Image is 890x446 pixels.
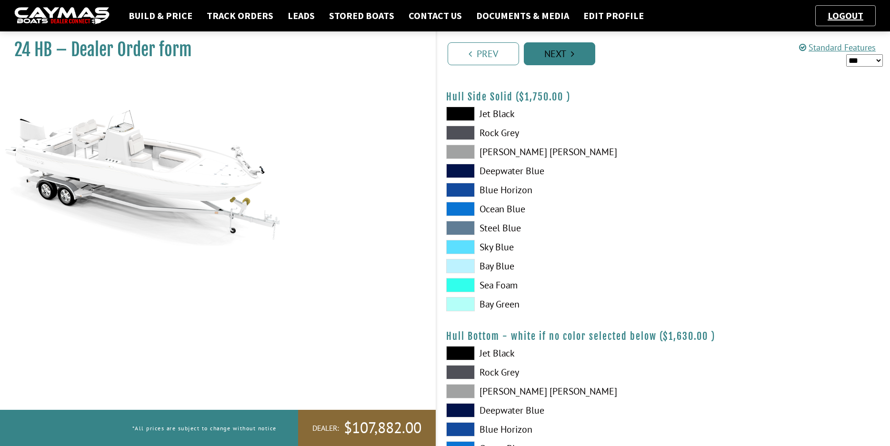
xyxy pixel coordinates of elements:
label: Rock Grey [446,365,654,379]
a: Standard Features [799,42,876,53]
label: [PERSON_NAME] [PERSON_NAME] [446,145,654,159]
span: Dealer: [312,423,339,433]
label: Steel Blue [446,221,654,235]
label: Ocean Blue [446,202,654,216]
a: Documents & Media [471,10,574,22]
img: caymas-dealer-connect-2ed40d3bc7270c1d8d7ffb4b79bf05adc795679939227970def78ec6f6c03838.gif [14,7,110,25]
a: Track Orders [202,10,278,22]
h4: Hull Bottom - white if no color selected below ( ) [446,330,881,342]
a: Dealer:$107,882.00 [298,410,436,446]
label: Blue Horizon [446,422,654,436]
a: Leads [283,10,320,22]
a: Next [524,42,595,65]
a: Edit Profile [579,10,649,22]
label: [PERSON_NAME] [PERSON_NAME] [446,384,654,398]
a: Contact Us [404,10,467,22]
a: Build & Price [124,10,197,22]
a: Prev [448,42,519,65]
label: Jet Black [446,346,654,360]
p: *All prices are subject to change without notice [132,420,277,436]
label: Rock Grey [446,126,654,140]
label: Bay Green [446,297,654,311]
a: Stored Boats [324,10,399,22]
h4: Hull Side Solid ( ) [446,91,881,103]
span: $1,630.00 [663,330,708,342]
label: Deepwater Blue [446,403,654,417]
span: $107,882.00 [344,418,421,438]
label: Blue Horizon [446,183,654,197]
label: Deepwater Blue [446,164,654,178]
label: Sea Foam [446,278,654,292]
label: Bay Blue [446,259,654,273]
a: Logout [823,10,868,21]
h1: 24 HB – Dealer Order form [14,39,412,60]
label: Sky Blue [446,240,654,254]
span: $1,750.00 [519,91,563,103]
label: Jet Black [446,107,654,121]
